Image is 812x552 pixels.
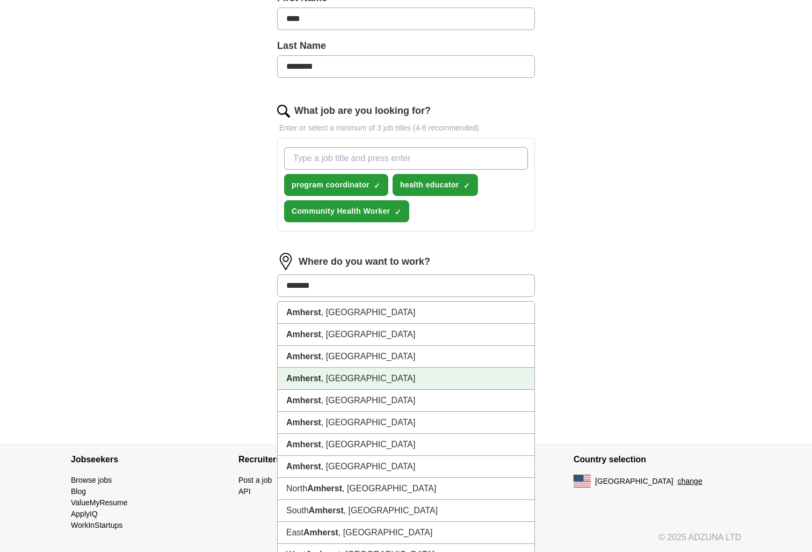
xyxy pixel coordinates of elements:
[71,521,122,529] a: WorkInStartups
[278,346,534,368] li: , [GEOGRAPHIC_DATA]
[292,206,390,217] span: Community Health Worker
[278,390,534,412] li: , [GEOGRAPHIC_DATA]
[286,308,321,317] strong: Amherst
[71,487,86,496] a: Blog
[278,478,534,500] li: North , [GEOGRAPHIC_DATA]
[278,434,534,456] li: , [GEOGRAPHIC_DATA]
[374,181,380,190] span: ✓
[307,484,342,493] strong: Amherst
[277,122,535,134] p: Enter or select a minimum of 3 job titles (4-8 recommended)
[284,200,409,222] button: Community Health Worker✓
[238,476,272,484] a: Post a job
[278,302,534,324] li: , [GEOGRAPHIC_DATA]
[284,147,528,170] input: Type a job title and press enter
[278,500,534,522] li: South , [GEOGRAPHIC_DATA]
[303,528,338,537] strong: Amherst
[286,440,321,449] strong: Amherst
[277,39,535,53] label: Last Name
[299,255,430,269] label: Where do you want to work?
[292,179,369,191] span: program coordinator
[595,476,673,487] span: [GEOGRAPHIC_DATA]
[286,418,321,427] strong: Amherst
[278,522,534,544] li: East , [GEOGRAPHIC_DATA]
[71,498,128,507] a: ValueMyResume
[294,104,431,118] label: What job are you looking for?
[277,105,290,118] img: search.png
[277,253,294,270] img: location.png
[71,476,112,484] a: Browse jobs
[284,174,388,196] button: program coordinator✓
[278,456,534,478] li: , [GEOGRAPHIC_DATA]
[286,330,321,339] strong: Amherst
[395,208,401,216] span: ✓
[463,181,470,190] span: ✓
[678,476,702,487] button: change
[278,368,534,390] li: , [GEOGRAPHIC_DATA]
[400,179,459,191] span: health educator
[574,475,591,488] img: US flag
[393,174,478,196] button: health educator✓
[71,510,98,518] a: ApplyIQ
[238,487,251,496] a: API
[278,412,534,434] li: , [GEOGRAPHIC_DATA]
[286,374,321,383] strong: Amherst
[286,352,321,361] strong: Amherst
[574,445,741,475] h4: Country selection
[286,396,321,405] strong: Amherst
[278,324,534,346] li: , [GEOGRAPHIC_DATA]
[309,506,344,515] strong: Amherst
[286,462,321,471] strong: Amherst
